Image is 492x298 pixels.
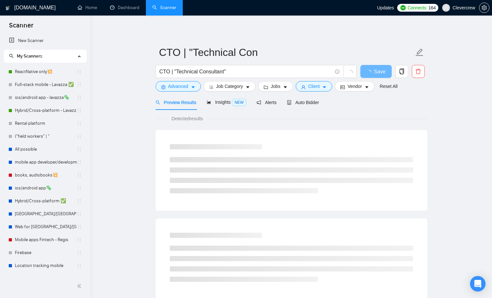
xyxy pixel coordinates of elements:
[77,263,82,268] span: holder
[283,85,288,90] span: caret-down
[152,5,176,10] a: searchScanner
[15,220,77,233] a: Web for [GEOGRAPHIC_DATA]/[GEOGRAPHIC_DATA]
[415,48,424,57] span: edit
[159,44,414,60] input: Scanner name...
[4,259,86,272] li: Location tracking mobile
[335,81,374,91] button: idcardVendorcaret-down
[4,143,86,156] li: All possible
[77,250,82,255] span: holder
[360,65,392,78] button: Save
[287,100,319,105] span: Auto Bidder
[15,182,77,195] a: ios/android app🦠
[257,100,277,105] span: Alerts
[77,82,82,87] span: holder
[444,5,448,10] span: user
[271,83,280,90] span: Jobs
[4,169,86,182] li: books, audiobooks💥
[15,78,77,91] a: Full-stack mobile - Lavazza ✅
[4,130,86,143] li: ("field workers" | "
[77,160,82,165] span: holder
[4,233,86,246] li: Mobile apps Fintech - Regis
[77,283,83,289] span: double-left
[479,3,489,13] button: setting
[77,134,82,139] span: holder
[203,81,256,91] button: barsJob Categorycaret-down
[77,108,82,113] span: holder
[15,156,77,169] a: mobile app developer/development📲
[15,143,77,156] a: All possible
[156,100,160,105] span: search
[15,195,77,208] a: Hybrid/Cross-platform ✅
[9,53,42,59] span: My Scanners
[4,272,86,285] li: UAE/Saudi/Quatar
[77,173,82,178] span: holder
[5,3,10,13] img: logo
[366,70,374,75] span: loading
[396,69,408,74] span: copy
[15,246,77,259] a: Firebase
[77,211,82,217] span: holder
[429,4,436,11] span: 164
[167,115,207,122] span: Detected results
[216,83,243,90] span: Job Category
[4,104,86,117] li: Hybrid/Cross-platform - Lavazza ✅
[4,91,86,104] li: ios/android app - lavazza🦠
[77,186,82,191] span: holder
[207,100,211,104] span: area-chart
[4,182,86,195] li: ios/android app🦠
[77,198,82,204] span: holder
[4,195,86,208] li: Hybrid/Cross-platform ✅
[374,68,386,76] span: Save
[4,117,86,130] li: Rental platform
[296,81,333,91] button: userClientcaret-down
[335,69,339,74] span: info-circle
[15,208,77,220] a: [GEOGRAPHIC_DATA]/[GEOGRAPHIC_DATA]
[4,208,86,220] li: Sweden/Germany
[77,147,82,152] span: holder
[156,81,201,91] button: settingAdvancedcaret-down
[77,121,82,126] span: holder
[168,83,188,90] span: Advanced
[110,5,139,10] a: dashboardDashboard
[380,83,398,90] a: Reset All
[4,246,86,259] li: Firebase
[15,130,77,143] a: ("field workers" | "
[412,69,424,74] span: delete
[9,54,14,58] span: search
[4,220,86,233] li: Web for Sweden/Germany
[246,85,250,90] span: caret-down
[408,4,427,11] span: Connects:
[308,83,320,90] span: Client
[15,91,77,104] a: ios/android app - lavazza🦠
[347,83,362,90] span: Vendor
[4,65,86,78] li: ReactNative only💥
[156,100,196,105] span: Preview Results
[287,100,291,105] span: robot
[4,78,86,91] li: Full-stack mobile - Lavazza ✅
[161,85,166,90] span: setting
[9,34,81,47] a: New Scanner
[258,81,293,91] button: folderJobscaret-down
[470,276,486,292] div: Open Intercom Messenger
[340,85,345,90] span: idcard
[77,224,82,229] span: holder
[4,156,86,169] li: mobile app developer/development📲
[77,95,82,100] span: holder
[412,65,425,78] button: delete
[264,85,268,90] span: folder
[207,100,246,105] span: Insights
[77,69,82,74] span: holder
[191,85,195,90] span: caret-down
[365,85,369,90] span: caret-down
[17,53,42,59] span: My Scanners
[322,85,327,90] span: caret-down
[4,34,86,47] li: New Scanner
[301,85,306,90] span: user
[15,233,77,246] a: Mobile apps Fintech - Regis
[395,65,408,78] button: copy
[257,100,261,105] span: notification
[77,237,82,242] span: holder
[377,5,394,10] span: Updates
[15,104,77,117] a: Hybrid/Cross-platform - Lavazza ✅
[4,21,38,34] span: Scanner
